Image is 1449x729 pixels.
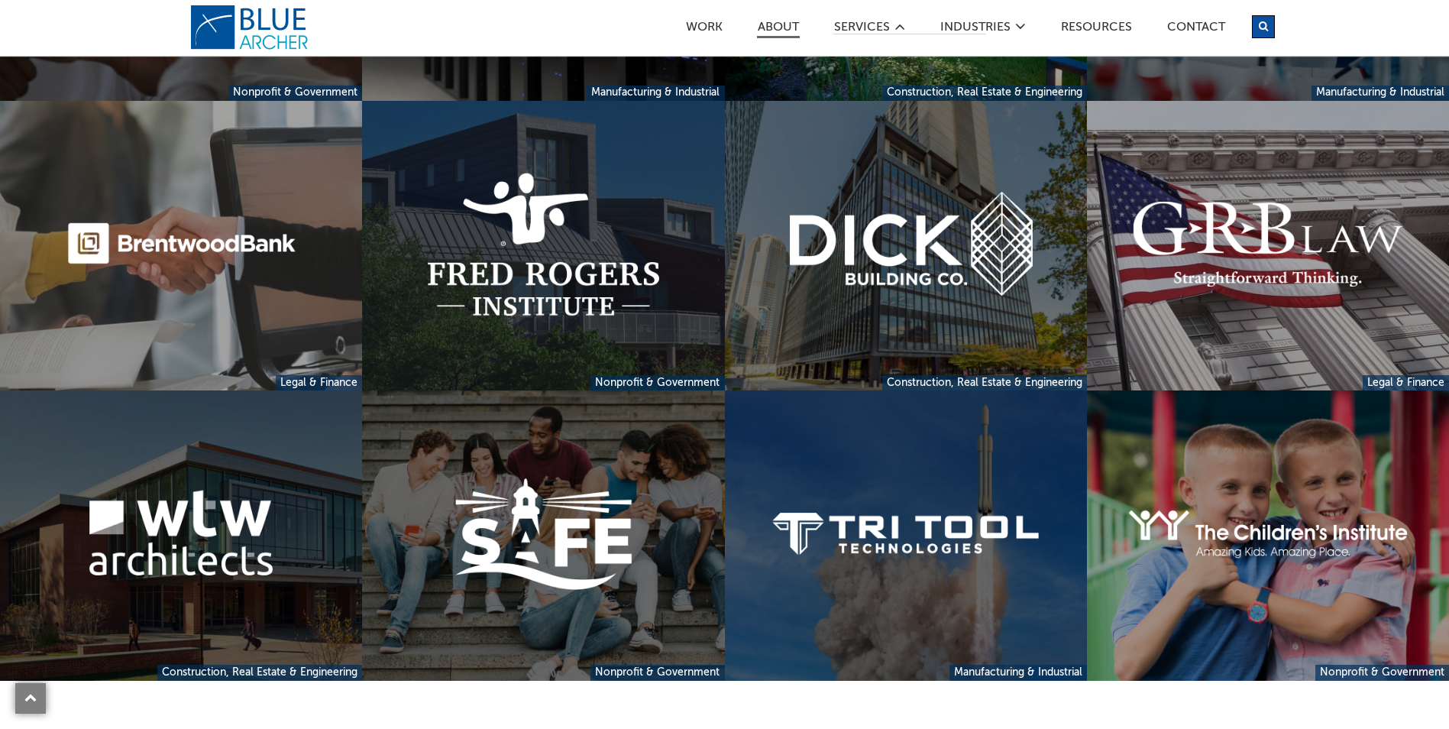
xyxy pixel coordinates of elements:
a: Manufacturing & Industrial [587,86,724,102]
a: Industries [940,21,1011,37]
a: Nonprofit & Government [590,665,724,681]
a: Resources [1060,21,1133,37]
a: Nonprofit & Government [590,375,724,391]
a: Manufacturing & Industrial [949,665,1087,681]
a: Nonprofit & Government [228,86,362,102]
a: Work [685,21,723,37]
a: Construction, Real Estate & Engineering [882,375,1087,391]
a: Nonprofit & Government [1315,665,1449,681]
a: Construction, Real Estate & Engineering [882,86,1087,102]
a: Legal & Finance [276,375,362,391]
a: Contact [1166,21,1226,37]
a: Construction, Real Estate & Engineering [157,665,362,681]
a: SERVICES [833,21,891,37]
a: Legal & Finance [1363,375,1449,391]
a: logo [190,5,312,50]
a: ABOUT [757,21,800,38]
a: Manufacturing & Industrial [1312,86,1449,102]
